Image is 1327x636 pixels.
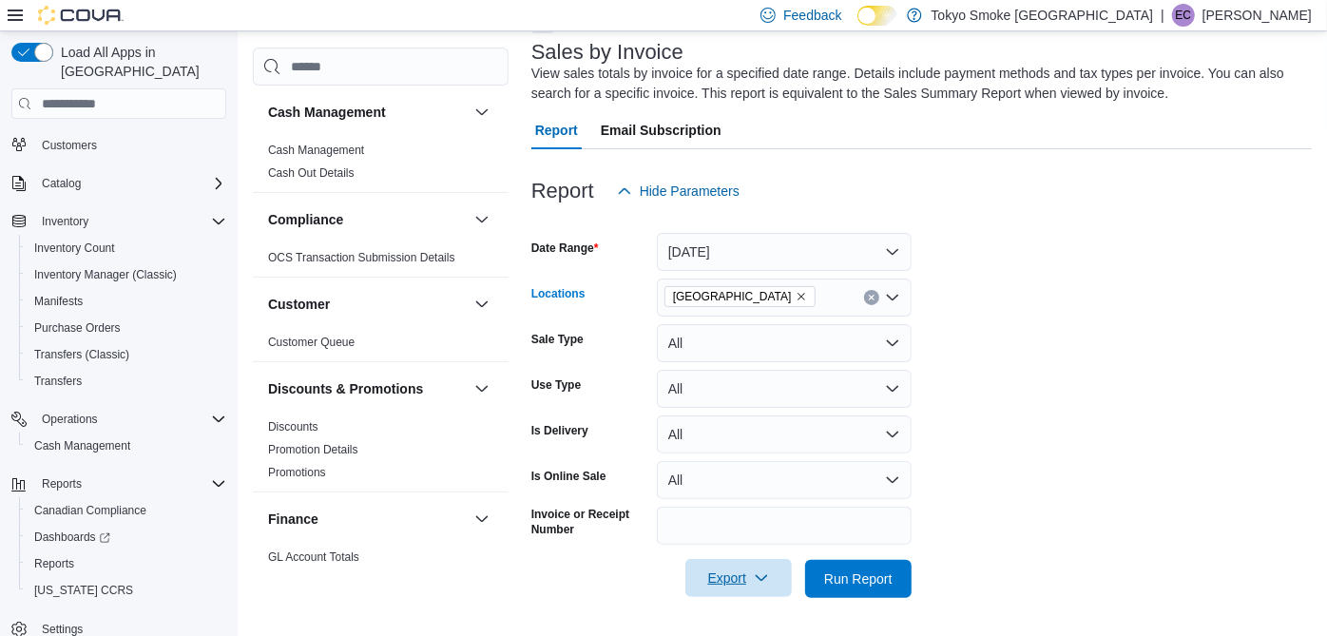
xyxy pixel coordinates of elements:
button: Clear input [864,290,879,305]
span: Dark Mode [857,26,858,27]
button: Reports [19,550,234,577]
button: Reports [4,471,234,497]
span: Inventory [42,214,88,229]
span: Run Report [824,569,893,588]
a: Canadian Compliance [27,499,154,522]
button: Manifests [19,288,234,315]
button: Canadian Compliance [19,497,234,524]
span: Washington CCRS [27,579,226,602]
button: Inventory [34,210,96,233]
span: Inventory Count [34,241,115,256]
a: Inventory Manager (Classic) [27,263,184,286]
span: Dashboards [34,530,110,545]
span: Reports [42,476,82,491]
a: Transfers (Classic) [27,343,137,366]
button: Customers [4,131,234,159]
a: Inventory Count [27,237,123,260]
a: [US_STATE] CCRS [27,579,141,602]
a: Promotion Details [268,443,358,456]
span: Transfers [34,374,82,389]
button: Discounts & Promotions [268,379,467,398]
span: Reports [27,552,226,575]
button: Operations [4,406,234,433]
button: Compliance [471,208,493,231]
label: Is Online Sale [531,469,606,484]
h3: Discounts & Promotions [268,379,423,398]
span: [US_STATE] CCRS [34,583,133,598]
label: Is Delivery [531,423,588,438]
span: Operations [42,412,98,427]
span: Operations [34,408,226,431]
span: EC [1176,4,1192,27]
h3: Sales by Invoice [531,41,683,64]
div: View sales totals by invoice for a specified date range. Details include payment methods and tax ... [531,64,1302,104]
span: Customer Queue [268,335,355,350]
a: Purchase Orders [27,317,128,339]
label: Date Range [531,241,599,256]
button: [DATE] [657,233,912,271]
button: Compliance [268,210,467,229]
span: Reports [34,556,74,571]
h3: Report [531,180,594,202]
h3: Customer [268,295,330,314]
img: Cova [38,6,124,25]
a: Cash Management [27,434,138,457]
span: Transfers (Classic) [34,347,129,362]
span: Cash Management [34,438,130,453]
a: Manifests [27,290,90,313]
a: Customer Queue [268,336,355,349]
span: Load All Apps in [GEOGRAPHIC_DATA] [53,43,226,81]
button: Discounts & Promotions [471,377,493,400]
span: Inventory Count [27,237,226,260]
span: Manifests [34,294,83,309]
span: GL Account Totals [268,549,359,565]
button: All [657,324,912,362]
input: Dark Mode [857,6,897,26]
div: Customer [253,331,509,361]
h3: Finance [268,510,318,529]
div: Emilie Cation [1172,4,1195,27]
a: GL Account Totals [268,550,359,564]
span: Canadian Compliance [27,499,226,522]
span: Catalog [34,172,226,195]
span: Transfers (Classic) [27,343,226,366]
label: Sale Type [531,332,584,347]
a: Transfers [27,370,89,393]
button: Customer [268,295,467,314]
span: Inventory Manager (Classic) [34,267,177,282]
span: Customers [42,138,97,153]
span: [GEOGRAPHIC_DATA] [673,287,792,306]
p: [PERSON_NAME] [1202,4,1312,27]
span: Report [535,111,578,149]
button: All [657,415,912,453]
button: Finance [268,510,467,529]
div: Compliance [253,246,509,277]
span: Reports [34,472,226,495]
a: OCS Transaction Submission Details [268,251,455,264]
a: Reports [27,552,82,575]
p: Tokyo Smoke [GEOGRAPHIC_DATA] [932,4,1154,27]
button: Catalog [34,172,88,195]
a: Cash Management [268,144,364,157]
span: Canadian Compliance [34,503,146,518]
span: Purchase Orders [27,317,226,339]
button: Reports [34,472,89,495]
span: Export [697,559,780,597]
span: Cash Management [268,143,364,158]
span: Discounts [268,419,318,434]
button: Purchase Orders [19,315,234,341]
button: Cash Management [268,103,467,122]
button: Remove Thunder Bay Memorial from selection in this group [796,291,807,302]
label: Invoice or Receipt Number [531,507,649,537]
a: Dashboards [19,524,234,550]
button: Catalog [4,170,234,197]
button: Inventory [4,208,234,235]
h3: Compliance [268,210,343,229]
span: Inventory [34,210,226,233]
a: Cash Out Details [268,166,355,180]
span: Promotions [268,465,326,480]
a: Dashboards [27,526,118,549]
span: Cash Management [27,434,226,457]
h3: Cash Management [268,103,386,122]
span: Email Subscription [601,111,721,149]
